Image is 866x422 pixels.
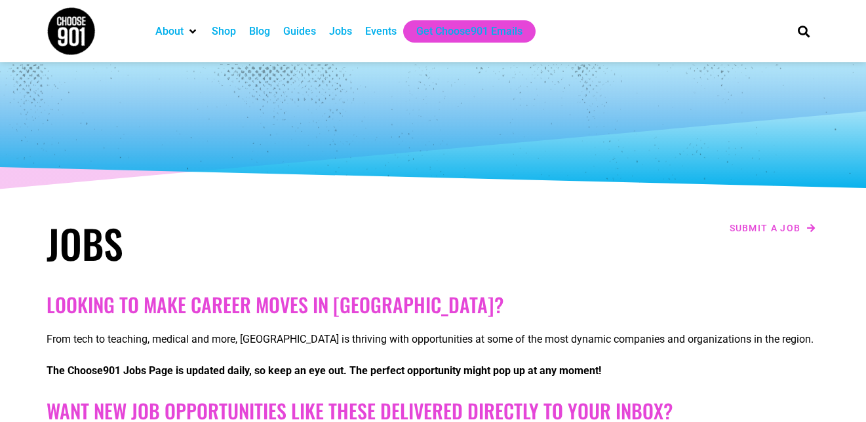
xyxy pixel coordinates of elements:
[730,223,801,233] span: Submit a job
[212,24,236,39] a: Shop
[47,220,427,267] h1: Jobs
[47,364,601,377] strong: The Choose901 Jobs Page is updated daily, so keep an eye out. The perfect opportunity might pop u...
[149,20,776,43] nav: Main nav
[249,24,270,39] a: Blog
[416,24,522,39] a: Get Choose901 Emails
[365,24,397,39] a: Events
[793,20,814,42] div: Search
[149,20,205,43] div: About
[47,293,820,316] h2: Looking to make career moves in [GEOGRAPHIC_DATA]?
[726,220,820,237] a: Submit a job
[155,24,184,39] a: About
[329,24,352,39] a: Jobs
[47,332,820,347] p: From tech to teaching, medical and more, [GEOGRAPHIC_DATA] is thriving with opportunities at some...
[283,24,316,39] a: Guides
